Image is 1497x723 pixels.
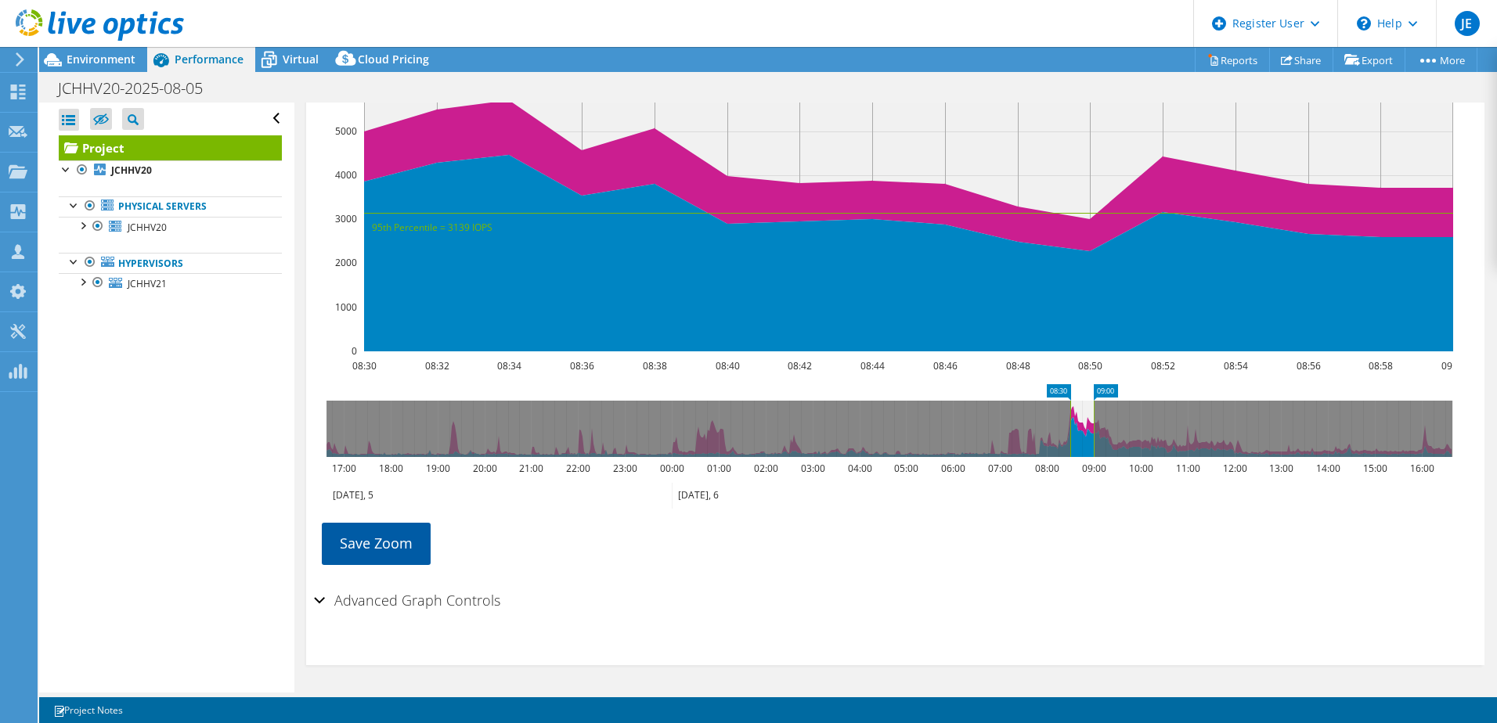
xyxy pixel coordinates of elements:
[51,80,227,97] h1: JCHHV20-2025-08-05
[1223,359,1247,372] text: 08:54
[472,462,496,475] text: 20:00
[1081,462,1106,475] text: 09:00
[753,462,777,475] text: 02:00
[1077,359,1102,372] text: 08:50
[1175,462,1199,475] text: 11:00
[1128,462,1153,475] text: 10:00
[331,462,355,475] text: 17:00
[1357,16,1371,31] svg: \n
[314,585,500,616] h2: Advanced Graph Controls
[847,462,871,475] text: 04:00
[1409,462,1434,475] text: 16:00
[932,359,957,372] text: 08:46
[1315,462,1340,475] text: 14:00
[496,359,521,372] text: 08:34
[59,217,282,237] a: JCHHV20
[800,462,824,475] text: 03:00
[565,462,590,475] text: 22:00
[59,273,282,293] a: JCHHV21
[642,359,666,372] text: 08:38
[335,256,357,269] text: 2000
[335,124,357,138] text: 5000
[612,462,637,475] text: 23:00
[860,359,884,372] text: 08:44
[1441,359,1465,372] text: 09:00
[787,359,811,372] text: 08:42
[352,359,376,372] text: 08:30
[372,221,492,234] text: 95th Percentile = 3139 IOPS
[59,196,282,217] a: Physical Servers
[283,52,319,67] span: Virtual
[1362,462,1387,475] text: 15:00
[1034,462,1059,475] text: 08:00
[1368,359,1392,372] text: 08:58
[706,462,730,475] text: 01:00
[987,462,1012,475] text: 07:00
[358,52,429,67] span: Cloud Pricing
[59,160,282,181] a: JCHHV20
[59,253,282,273] a: Hypervisors
[1269,48,1333,72] a: Share
[1455,11,1480,36] span: JE
[378,462,402,475] text: 18:00
[111,164,152,177] b: JCHHV20
[335,168,357,182] text: 4000
[352,344,357,358] text: 0
[335,300,357,314] text: 1000
[659,462,684,475] text: 00:00
[425,462,449,475] text: 19:00
[335,212,357,225] text: 3000
[59,135,282,160] a: Project
[1150,359,1174,372] text: 08:52
[1333,48,1405,72] a: Export
[175,52,243,67] span: Performance
[1268,462,1293,475] text: 13:00
[715,359,739,372] text: 08:40
[1296,359,1320,372] text: 08:56
[1222,462,1246,475] text: 12:00
[1005,359,1030,372] text: 08:48
[1195,48,1270,72] a: Reports
[42,700,134,720] a: Project Notes
[569,359,593,372] text: 08:36
[518,462,543,475] text: 21:00
[424,359,449,372] text: 08:32
[67,52,135,67] span: Environment
[940,462,965,475] text: 06:00
[322,523,431,563] a: Save Zoom
[1405,48,1477,72] a: More
[893,462,918,475] text: 05:00
[128,277,167,290] span: JCHHV21
[128,221,167,234] span: JCHHV20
